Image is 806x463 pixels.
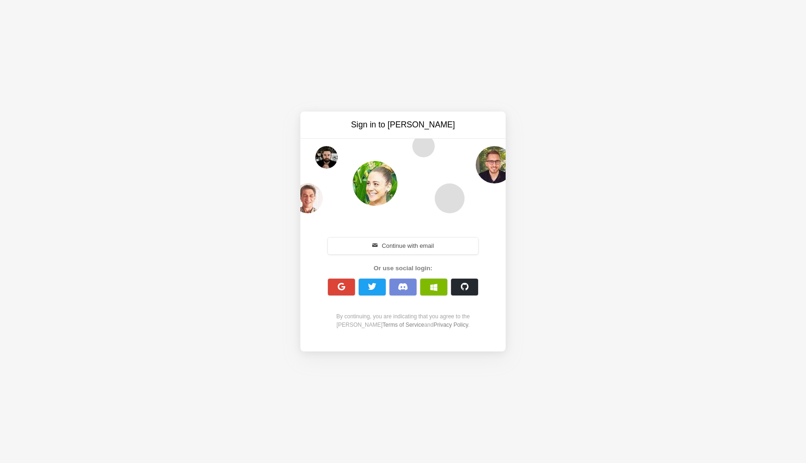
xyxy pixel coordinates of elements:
[328,238,478,254] button: Continue with email
[323,312,483,329] div: By continuing, you are indicating that you agree to the [PERSON_NAME] and .
[382,322,424,328] a: Terms of Service
[323,264,483,273] div: Or use social login:
[433,322,468,328] a: Privacy Policy
[325,119,481,131] h3: Sign in to [PERSON_NAME]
